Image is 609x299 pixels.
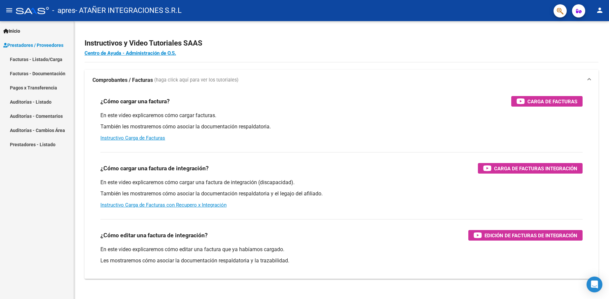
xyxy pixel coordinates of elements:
span: - ATAÑER INTEGRACIONES S.R.L [75,3,182,18]
span: (haga click aquí para ver los tutoriales) [154,77,238,84]
button: Carga de Facturas [511,96,583,107]
h2: Instructivos y Video Tutoriales SAAS [85,37,598,50]
span: Carga de Facturas [527,97,577,106]
span: Inicio [3,27,20,35]
p: También les mostraremos cómo asociar la documentación respaldatoria. [100,123,583,130]
div: Comprobantes / Facturas (haga click aquí para ver los tutoriales) [85,91,598,279]
h3: ¿Cómo cargar una factura de integración? [100,164,209,173]
span: - apres [52,3,75,18]
p: También les mostraremos cómo asociar la documentación respaldatoria y el legajo del afiliado. [100,190,583,197]
span: Carga de Facturas Integración [494,164,577,173]
mat-expansion-panel-header: Comprobantes / Facturas (haga click aquí para ver los tutoriales) [85,70,598,91]
button: Edición de Facturas de integración [468,230,583,241]
p: En este video explicaremos cómo cargar una factura de integración (discapacidad). [100,179,583,186]
div: Open Intercom Messenger [587,277,602,292]
p: En este video explicaremos cómo editar una factura que ya habíamos cargado. [100,246,583,253]
span: Edición de Facturas de integración [484,231,577,240]
button: Carga de Facturas Integración [478,163,583,174]
a: Instructivo Carga de Facturas con Recupero x Integración [100,202,227,208]
strong: Comprobantes / Facturas [92,77,153,84]
mat-icon: person [596,6,604,14]
a: Centro de Ayuda - Administración de O.S. [85,50,176,56]
p: En este video explicaremos cómo cargar facturas. [100,112,583,119]
span: Prestadores / Proveedores [3,42,63,49]
h3: ¿Cómo editar una factura de integración? [100,231,208,240]
mat-icon: menu [5,6,13,14]
a: Instructivo Carga de Facturas [100,135,165,141]
h3: ¿Cómo cargar una factura? [100,97,170,106]
p: Les mostraremos cómo asociar la documentación respaldatoria y la trazabilidad. [100,257,583,264]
